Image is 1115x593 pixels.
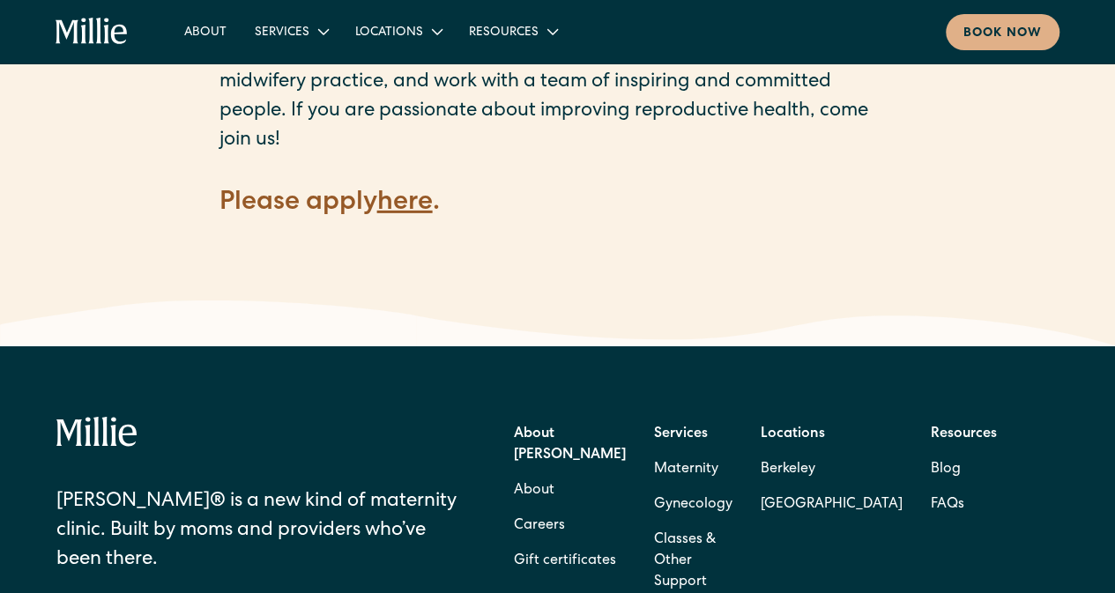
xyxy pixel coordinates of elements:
div: Locations [355,24,423,42]
strong: About [PERSON_NAME] [514,427,626,463]
a: FAQs [931,487,964,523]
a: Blog [931,452,961,487]
a: here [377,190,433,217]
a: Book now [946,14,1059,50]
strong: Services [654,427,708,441]
strong: Please apply [219,190,377,217]
a: Careers [514,508,565,544]
div: [PERSON_NAME]® is a new kind of maternity clinic. Built by moms and providers who’ve been there. [56,488,469,575]
div: Locations [341,17,455,46]
a: Gift certificates [514,544,616,579]
strong: Resources [931,427,997,441]
a: Berkeley [761,452,903,487]
div: Services [241,17,341,46]
strong: Locations [761,427,825,441]
p: ‍ [219,156,896,185]
a: [GEOGRAPHIC_DATA] [761,487,903,523]
a: About [514,473,554,508]
div: Resources [455,17,570,46]
strong: . [433,190,440,217]
p: This is an opportunity to raise the bar for maternity care, shape a growing midwifery practice, a... [219,40,896,156]
p: ‍ [219,222,896,251]
a: Maternity [654,452,718,487]
div: Resources [469,24,539,42]
a: About [170,17,241,46]
div: Services [255,24,309,42]
a: home [56,18,128,46]
div: Book now [963,25,1042,43]
a: Gynecology [654,487,732,523]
